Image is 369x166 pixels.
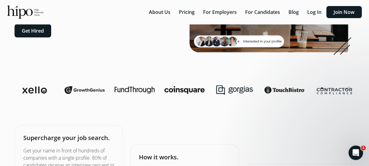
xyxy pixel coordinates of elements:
iframe: Intercom notifications message [248,76,369,144]
img: xello-logo [22,86,47,94]
a: For Candidates [242,9,285,15]
a: Log In [304,9,326,15]
h5: Supercharge your job search. [23,134,114,142]
button: Blog [285,6,302,18]
img: coinsquare-logo [164,86,205,94]
a: Blog [285,9,304,15]
button: For Employers [199,6,240,18]
img: gorgias-logo [216,85,252,95]
button: About Us [145,6,174,18]
button: Join Now [326,6,362,18]
button: Pricing [175,6,198,18]
button: For Candidates [242,6,284,18]
span: 1 [361,145,366,150]
a: About Us [145,9,175,15]
img: fundthrough-logo [114,86,155,94]
h5: How it works. [139,153,230,161]
a: For Employers [199,9,242,15]
a: Join Now [326,9,362,15]
button: Get Hired [15,24,51,37]
img: official-logo [7,5,43,19]
button: Log In [304,6,325,18]
iframe: Intercom live chat [348,145,363,160]
a: Pricing [175,9,199,15]
img: growthgenius-logo [64,84,105,96]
